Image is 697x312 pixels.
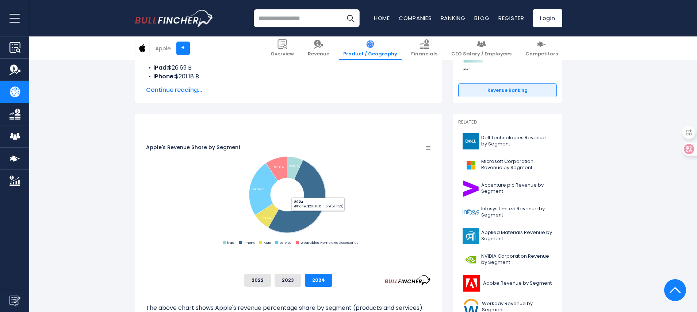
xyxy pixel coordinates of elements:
img: NVDA logo [463,251,479,268]
a: Microsoft Corporation Revenue by Segment [458,155,557,175]
span: CEO Salary / Employees [451,51,512,57]
a: Companies [399,14,432,22]
span: Overview [271,51,294,57]
span: Adobe Revenue by Segment [483,280,552,286]
a: Dell Technologies Revenue by Segment [458,131,557,151]
img: MSFT logo [463,157,479,173]
img: Sony Group Corporation competitors logo [462,65,471,74]
img: INFY logo [463,204,479,221]
span: Financials [411,51,437,57]
button: Search [341,9,360,27]
text: iPhone [243,240,255,245]
a: Login [533,9,562,27]
svg: Apple's Revenue Share by Segment [146,122,431,268]
a: Register [498,14,524,22]
p: Related [458,119,557,125]
span: Revenue [308,51,329,57]
span: Infosys Limited Revenue by Segment [481,206,552,218]
li: $26.69 B [146,63,431,72]
a: Adobe Revenue by Segment [458,273,557,293]
a: Applied Materials Revenue by Segment [458,226,557,246]
text: Mac [263,240,271,245]
span: Applied Materials Revenue by Segment [481,230,552,242]
a: Overview [266,36,298,60]
button: 2024 [305,274,332,287]
tspan: Apple's Revenue Share by Segment [146,144,241,151]
span: Dell Technologies Revenue by Segment [481,135,552,147]
img: ADBE logo [463,275,481,292]
button: 2022 [244,274,271,287]
text: iPad [227,240,234,245]
tspan: 7.67 % [262,216,271,219]
a: + [176,42,190,55]
a: Infosys Limited Revenue by Segment [458,202,557,222]
img: AMAT logo [463,228,479,244]
a: Blog [474,14,490,22]
tspan: 24.59 % [252,188,264,191]
text: Service [279,240,291,245]
li: $201.18 B [146,72,431,81]
span: Continue reading... [146,86,431,94]
div: Apple [155,44,171,52]
span: NVIDIA Corporation Revenue by Segment [481,253,552,266]
a: Financials [407,36,442,60]
span: Product / Geography [343,51,397,57]
button: 2023 [275,274,301,287]
img: bullfincher logo [135,10,214,27]
span: Microsoft Corporation Revenue by Segment [481,159,552,171]
b: iPad: [153,63,168,72]
a: Product / Geography [339,36,402,60]
tspan: 9.46 % [273,165,284,168]
span: Accenture plc Revenue by Segment [481,182,552,195]
span: Competitors [525,51,558,57]
img: AAPL logo [135,41,149,55]
tspan: 51.45 % [309,208,320,211]
a: Competitors [521,36,562,60]
img: ACN logo [463,180,479,197]
a: Ranking [441,14,466,22]
a: Home [374,14,390,22]
a: Revenue [303,36,334,60]
a: CEO Salary / Employees [447,36,516,60]
b: iPhone: [153,72,175,81]
tspan: 6.83 % [289,164,299,168]
a: Revenue Ranking [458,83,557,97]
a: Accenture plc Revenue by Segment [458,179,557,199]
text: Wearables, Home and Accessories [300,240,358,245]
img: DELL logo [463,133,479,149]
a: Go to homepage [135,10,214,27]
a: NVIDIA Corporation Revenue by Segment [458,250,557,270]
